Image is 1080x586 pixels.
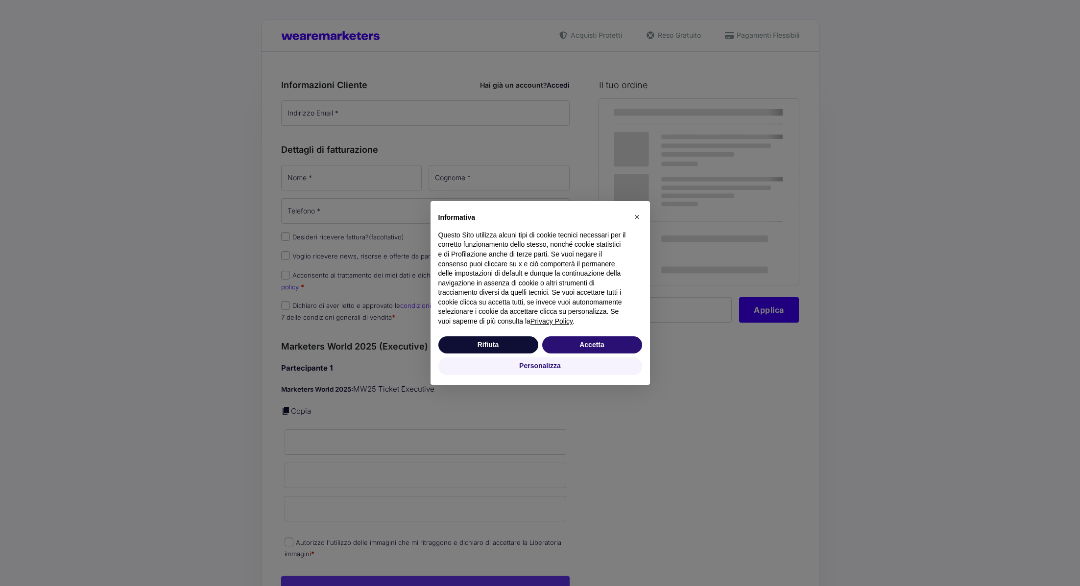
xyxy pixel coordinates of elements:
a: Privacy Policy [530,317,573,325]
button: Accetta [542,336,642,354]
button: Personalizza [438,357,642,375]
button: Rifiuta [438,336,538,354]
span: × [634,211,640,222]
button: Chiudi questa informativa [629,209,645,225]
p: Questo Sito utilizza alcuni tipi di cookie tecnici necessari per il corretto funzionamento dello ... [438,231,626,327]
h2: Informativa [438,213,626,223]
